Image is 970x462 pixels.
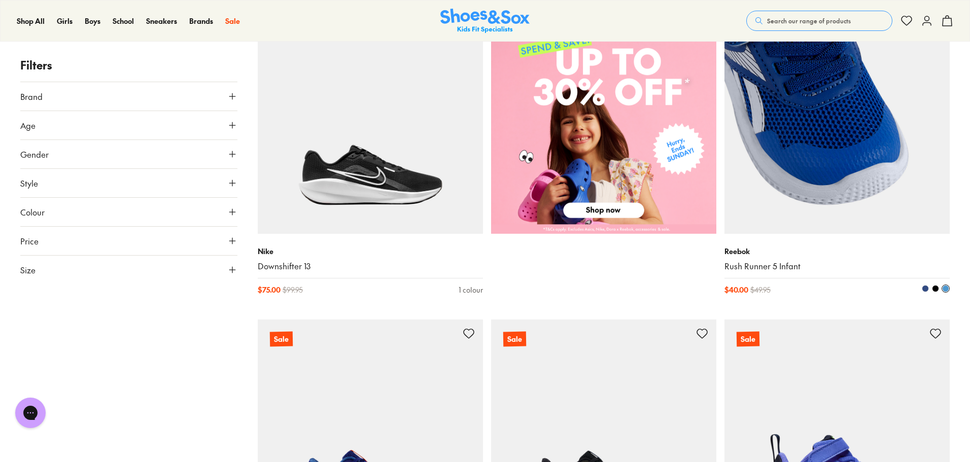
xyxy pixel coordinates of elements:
[20,227,237,255] button: Price
[20,57,237,74] p: Filters
[17,16,45,26] a: Shop All
[20,256,237,284] button: Size
[113,16,134,26] a: School
[270,331,293,346] p: Sale
[491,9,716,234] img: SNS_WEBASSETS_CategoryWidget_2560x2560_d4358fa4-32b4-4c90-932d-b6c75ae0f3ec.png
[20,119,36,131] span: Age
[20,206,45,218] span: Colour
[146,16,177,26] a: Sneakers
[20,198,237,226] button: Colour
[724,9,950,234] a: Sale
[57,16,73,26] a: Girls
[189,16,213,26] a: Brands
[459,285,483,295] div: 1 colour
[20,148,49,160] span: Gender
[750,285,771,295] span: $ 49.95
[737,331,759,346] p: Sale
[440,9,530,33] img: SNS_Logo_Responsive.svg
[20,82,237,111] button: Brand
[225,16,240,26] a: Sale
[283,285,303,295] span: $ 99.95
[20,264,36,276] span: Size
[20,90,43,102] span: Brand
[724,246,950,257] p: Reebok
[85,16,100,26] a: Boys
[746,11,892,31] button: Search our range of products
[258,246,483,257] p: Nike
[724,285,748,295] span: $ 40.00
[20,111,237,139] button: Age
[258,285,281,295] span: $ 75.00
[503,331,526,346] p: Sale
[20,177,38,189] span: Style
[440,9,530,33] a: Shoes & Sox
[20,235,39,247] span: Price
[20,140,237,168] button: Gender
[767,16,851,25] span: Search our range of products
[258,261,483,272] a: Downshifter 13
[724,261,950,272] a: Rush Runner 5 Infant
[10,394,51,432] iframe: Gorgias live chat messenger
[20,169,237,197] button: Style
[258,9,483,234] a: Sale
